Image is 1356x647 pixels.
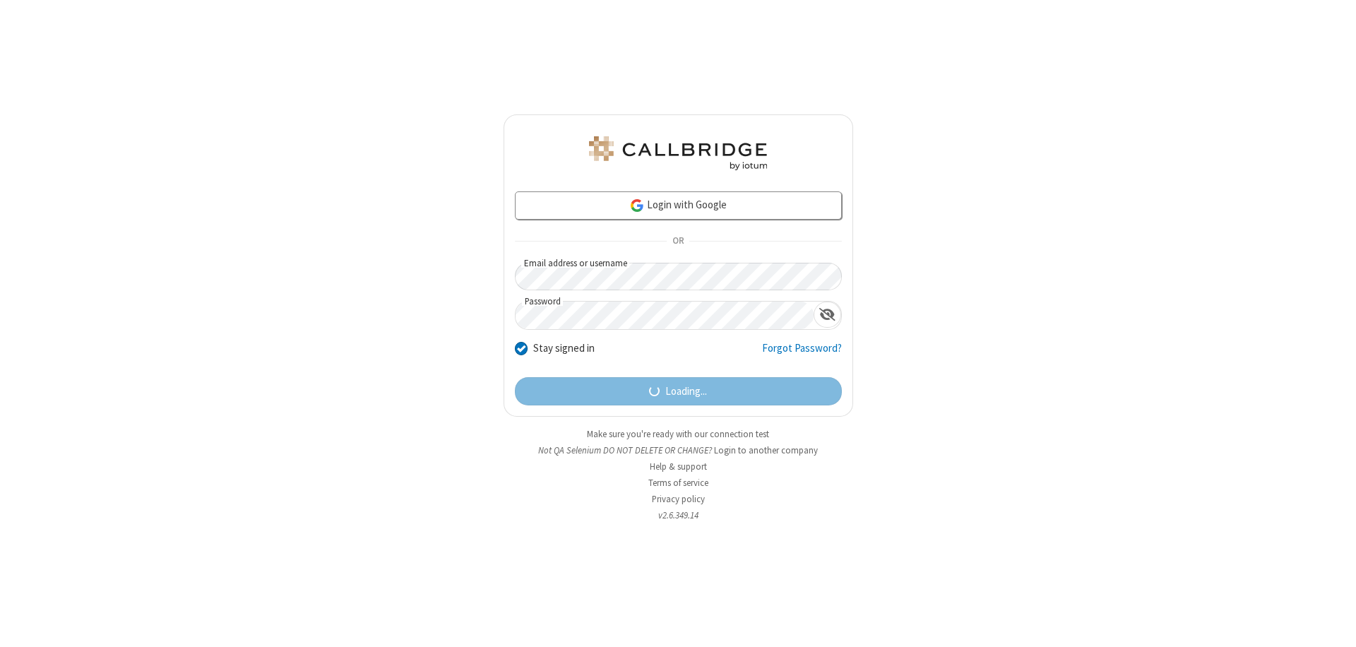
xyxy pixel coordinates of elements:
a: Help & support [650,461,707,473]
button: Loading... [515,377,842,405]
span: OR [667,232,689,251]
input: Email address or username [515,263,842,290]
img: QA Selenium DO NOT DELETE OR CHANGE [586,136,770,170]
input: Password [516,302,814,329]
a: Privacy policy [652,493,705,505]
div: Show password [814,302,841,328]
a: Terms of service [648,477,708,489]
a: Login with Google [515,191,842,220]
a: Make sure you're ready with our connection test [587,428,769,440]
img: google-icon.png [629,198,645,213]
button: Login to another company [714,444,818,457]
span: Loading... [665,384,707,400]
label: Stay signed in [533,340,595,357]
a: Forgot Password? [762,340,842,367]
li: Not QA Selenium DO NOT DELETE OR CHANGE? [504,444,853,457]
li: v2.6.349.14 [504,509,853,522]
